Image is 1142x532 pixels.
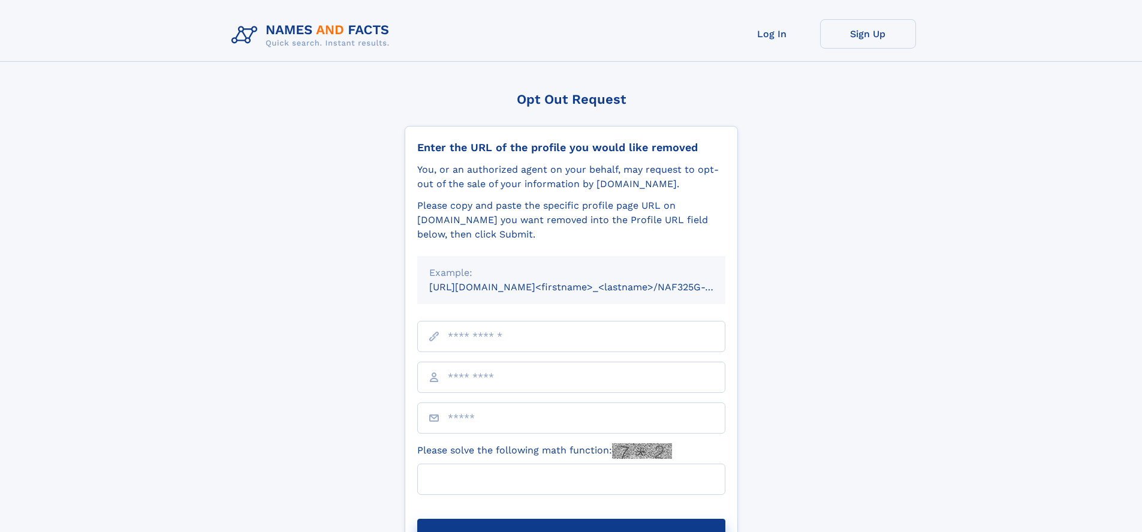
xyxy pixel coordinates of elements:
[227,19,399,52] img: Logo Names and Facts
[724,19,820,49] a: Log In
[405,92,738,107] div: Opt Out Request
[417,199,725,242] div: Please copy and paste the specific profile page URL on [DOMAIN_NAME] you want removed into the Pr...
[417,141,725,154] div: Enter the URL of the profile you would like removed
[429,281,748,293] small: [URL][DOMAIN_NAME]<firstname>_<lastname>/NAF325G-xxxxxxxx
[820,19,916,49] a: Sign Up
[417,163,725,191] div: You, or an authorized agent on your behalf, may request to opt-out of the sale of your informatio...
[429,266,713,280] div: Example:
[417,443,672,459] label: Please solve the following math function:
